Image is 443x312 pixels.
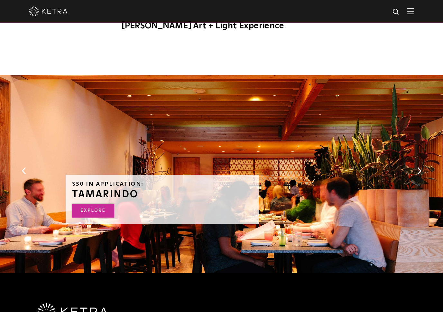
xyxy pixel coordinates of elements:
a: EXPLORE [72,204,114,218]
img: ketra-logo-2019-white [29,6,68,16]
h3: TAMARINDO [72,190,252,199]
button: Previous [21,167,27,175]
button: Next [416,167,422,175]
img: search icon [392,8,400,16]
h6: S30 in Application: [72,181,252,187]
img: Hamburger%20Nav.svg [407,8,414,14]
